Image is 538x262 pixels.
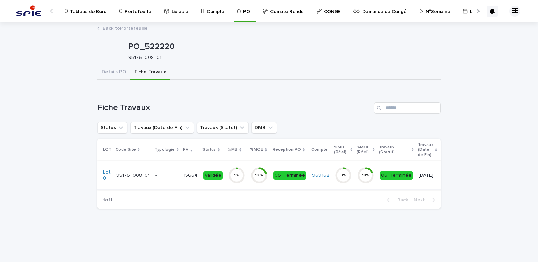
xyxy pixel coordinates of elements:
[155,173,178,179] p: -
[97,65,130,80] button: Details PO
[509,6,520,17] div: EE
[411,197,441,203] button: Next
[97,122,127,133] button: Status
[251,122,277,133] button: DMB
[418,141,433,159] p: Travaux (Date de Fin)
[419,173,436,179] p: [DATE]
[130,65,170,80] button: Fiche Travaux
[128,55,435,61] p: 95176_008_01
[97,103,371,113] h1: Fiche Travaux
[335,173,352,178] div: 3 %
[103,169,111,181] a: Lot 0
[251,173,268,178] div: 19 %
[228,173,245,178] div: 1 %
[116,171,151,179] p: 95176_008_01
[312,173,329,179] a: 969162
[374,102,441,114] input: Search
[116,146,136,154] p: Code Site
[250,146,263,154] p: %MOE
[228,146,237,154] p: %MB
[202,146,216,154] p: Status
[357,143,371,156] p: %MOE (Réel)
[97,192,118,209] p: 1 of 1
[393,197,408,202] span: Back
[273,171,306,180] div: 06_Terminée
[379,143,410,156] p: Travaux (Statut)
[154,146,175,154] p: Typologie
[103,146,111,154] p: LOT
[130,122,194,133] button: Travaux (Date de Fin)
[381,197,411,203] button: Back
[103,24,148,32] a: Back toPortefeuille
[128,42,438,52] p: PO_522220
[184,171,199,179] p: 15664
[14,4,43,18] img: svstPd6MQfCT1uX1QGkG
[334,143,349,156] p: %MB (Réel)
[273,146,301,154] p: Réception PO
[203,171,223,180] div: Validée
[183,146,188,154] p: PV
[357,173,374,178] div: 18 %
[311,146,328,154] p: Compte
[197,122,249,133] button: Travaux (Statut)
[380,171,413,180] div: 06_Terminée
[414,197,429,202] span: Next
